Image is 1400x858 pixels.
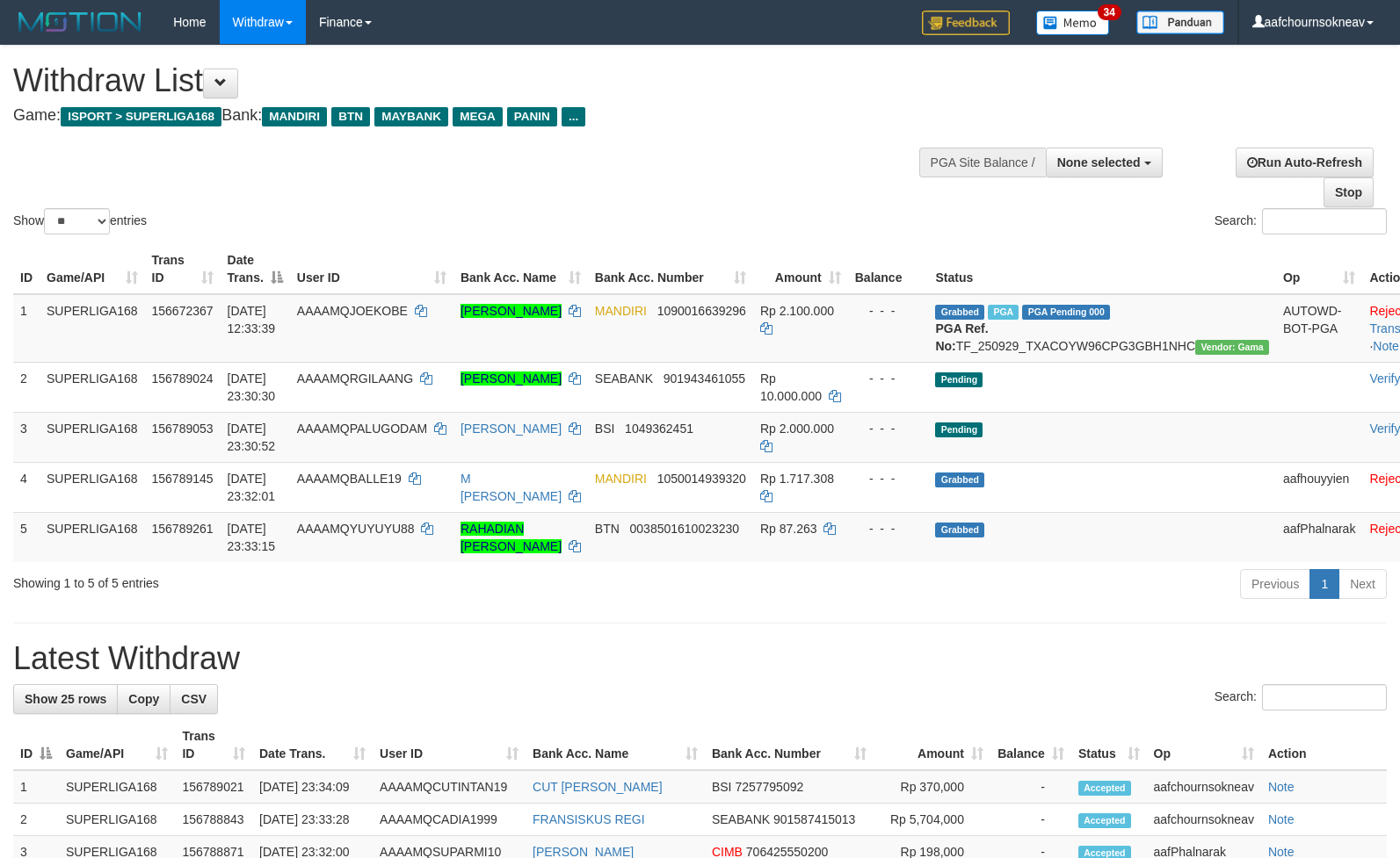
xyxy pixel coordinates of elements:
span: MANDIRI [262,107,327,126]
a: [PERSON_NAME] [461,422,562,436]
th: Date Trans.: activate to sort column descending [221,244,290,294]
td: SUPERLIGA168 [40,512,145,562]
span: Grabbed [935,523,984,537]
td: Rp 370,000 [874,770,990,804]
a: FRANSISKUS REGI [533,812,645,826]
div: - - - [855,520,922,537]
td: 3 [13,412,40,462]
span: Accepted [1078,813,1131,828]
span: 156789024 [152,371,214,386]
td: 5 [13,512,40,562]
span: AAAAMQYUYUYU88 [297,522,415,536]
th: ID [13,244,40,294]
div: Showing 1 to 5 of 5 entries [13,567,570,592]
a: M [PERSON_NAME] [461,472,562,503]
a: Next [1338,569,1387,599]
span: MAYBANK [374,107,448,126]
span: AAAAMQRGILAANG [297,371,413,386]
td: AAAAMQCADIA1999 [373,804,526,836]
th: Trans ID: activate to sort column ascending [175,720,252,770]
td: 4 [13,462,40,512]
a: 1 [1309,569,1339,599]
span: Copy [128,692,159,706]
span: 156789053 [152,422,214,436]
span: Copy 7257795092 to clipboard [735,780,803,794]
a: Previous [1240,569,1310,599]
th: Trans ID: activate to sort column ascending [145,244,221,294]
a: Note [1268,812,1295,826]
th: Date Trans.: activate to sort column ascending [252,720,373,770]
span: [DATE] 23:30:52 [228,422,276,453]
span: [DATE] 12:33:39 [228,304,276,335]
th: User ID: activate to sort column ascending [290,244,453,294]
span: MANDIRI [595,472,647,486]
label: Search: [1215,208,1387,234]
b: PGA Ref. No: [935,321,988,353]
span: BTN [595,522,620,536]
th: Bank Acc. Number: activate to sort column ascending [588,244,753,294]
th: Status: activate to sort column ascending [1071,720,1147,770]
span: MEGA [453,107,503,126]
span: BSI [712,780,732,794]
span: 156789261 [152,522,214,536]
span: 34 [1098,4,1121,20]
a: [PERSON_NAME] [461,371,562,386]
td: - [990,804,1071,836]
span: [DATE] 23:33:15 [228,522,276,553]
td: 156789021 [175,770,252,804]
img: Feedback.jpg [922,11,1010,35]
a: RAHADIAN [PERSON_NAME] [461,522,562,553]
h1: Withdraw List [13,63,916,98]
td: AAAAMQCUTINTAN19 [373,770,526,804]
span: 156672367 [152,304,214,318]
th: Amount: activate to sort column ascending [874,720,990,770]
span: Show 25 rows [25,692,106,706]
span: PANIN [507,107,557,126]
span: AAAAMQJOEKOBE [297,304,408,318]
span: Rp 1.717.308 [760,472,834,486]
th: Balance: activate to sort column ascending [990,720,1071,770]
th: Action [1261,720,1387,770]
span: AAAAMQBALLE19 [297,472,402,486]
a: Verify [1369,371,1400,386]
span: SEABANK [595,371,653,386]
div: PGA Site Balance / [919,148,1046,177]
span: Grabbed [935,472,984,487]
span: Rp 2.000.000 [760,422,834,436]
div: - - - [855,302,922,320]
span: Copy 1050014939320 to clipboard [657,472,746,486]
label: Search: [1215,684,1387,710]
th: Status [928,244,1275,294]
th: Op: activate to sort column ascending [1147,720,1261,770]
span: Rp 10.000.000 [760,371,822,403]
img: panduan.png [1136,11,1224,34]
td: SUPERLIGA168 [40,294,145,363]
td: SUPERLIGA168 [59,804,175,836]
span: BTN [331,107,370,126]
img: Button%20Memo.svg [1036,11,1110,35]
span: ISPORT > SUPERLIGA168 [61,107,221,126]
th: ID: activate to sort column descending [13,720,59,770]
span: CSV [181,692,207,706]
div: - - - [855,370,922,387]
th: Balance [848,244,929,294]
button: None selected [1046,148,1163,177]
input: Search: [1262,684,1387,710]
td: SUPERLIGA168 [40,462,145,512]
span: Copy 901943461055 to clipboard [664,371,745,386]
th: Game/API: activate to sort column ascending [40,244,145,294]
input: Search: [1262,208,1387,234]
td: 2 [13,362,40,412]
td: 156788843 [175,804,252,836]
td: aafchournsokneav [1147,770,1261,804]
span: Pending [935,422,983,437]
a: Note [1373,339,1399,353]
th: Bank Acc. Number: activate to sort column ascending [705,720,874,770]
td: aafchournsokneav [1147,804,1261,836]
a: Verify [1369,422,1400,436]
th: User ID: activate to sort column ascending [373,720,526,770]
td: 1 [13,770,59,804]
td: 1 [13,294,40,363]
span: 156789145 [152,472,214,486]
td: - [990,770,1071,804]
